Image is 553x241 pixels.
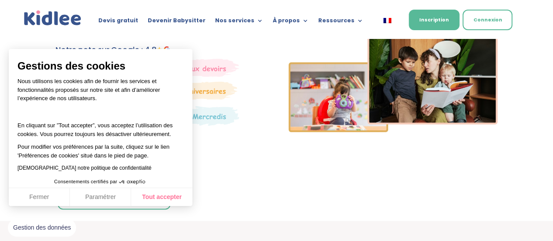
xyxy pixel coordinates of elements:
p: En cliquant sur ”Tout accepter”, vous acceptez l’utilisation des cookies. Vous pourrez toujours l... [17,113,184,139]
a: Nos services [215,17,263,27]
svg: Axeptio [119,169,145,195]
p: Notre note sur Google : 4.8 [56,44,264,56]
p: Nous utilisons les cookies afin de fournir les services et fonctionnalités proposés sur notre sit... [17,77,184,108]
a: Inscription [409,10,459,30]
a: Devis gratuit [98,17,138,27]
button: Consentements certifiés par [50,176,151,188]
a: Devenir Babysitter [148,17,205,27]
span: Gestions des cookies [17,59,184,73]
button: Fermer [9,188,70,206]
a: À propos [273,17,309,27]
picture: Imgs-2 [289,124,497,135]
a: Kidlee Logo [22,9,83,28]
p: Pour modifier vos préférences par la suite, cliquez sur le lien 'Préférences de cookies' situé da... [17,143,184,160]
span: Gestion des données [13,224,71,232]
button: Tout accepter [131,188,192,206]
span: Consentements certifiés par [54,179,117,184]
a: [DEMOGRAPHIC_DATA] notre politique de confidentialité [17,165,151,171]
img: logo_kidlee_bleu [22,9,83,28]
a: Ressources [318,17,363,27]
a: Connexion [463,10,512,30]
button: Paramétrer [70,188,131,206]
button: Fermer le widget sans consentement [8,219,76,237]
img: weekends [157,59,239,77]
img: Thematique [180,106,239,126]
img: Français [383,18,391,23]
img: Anniversaire [169,81,237,100]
